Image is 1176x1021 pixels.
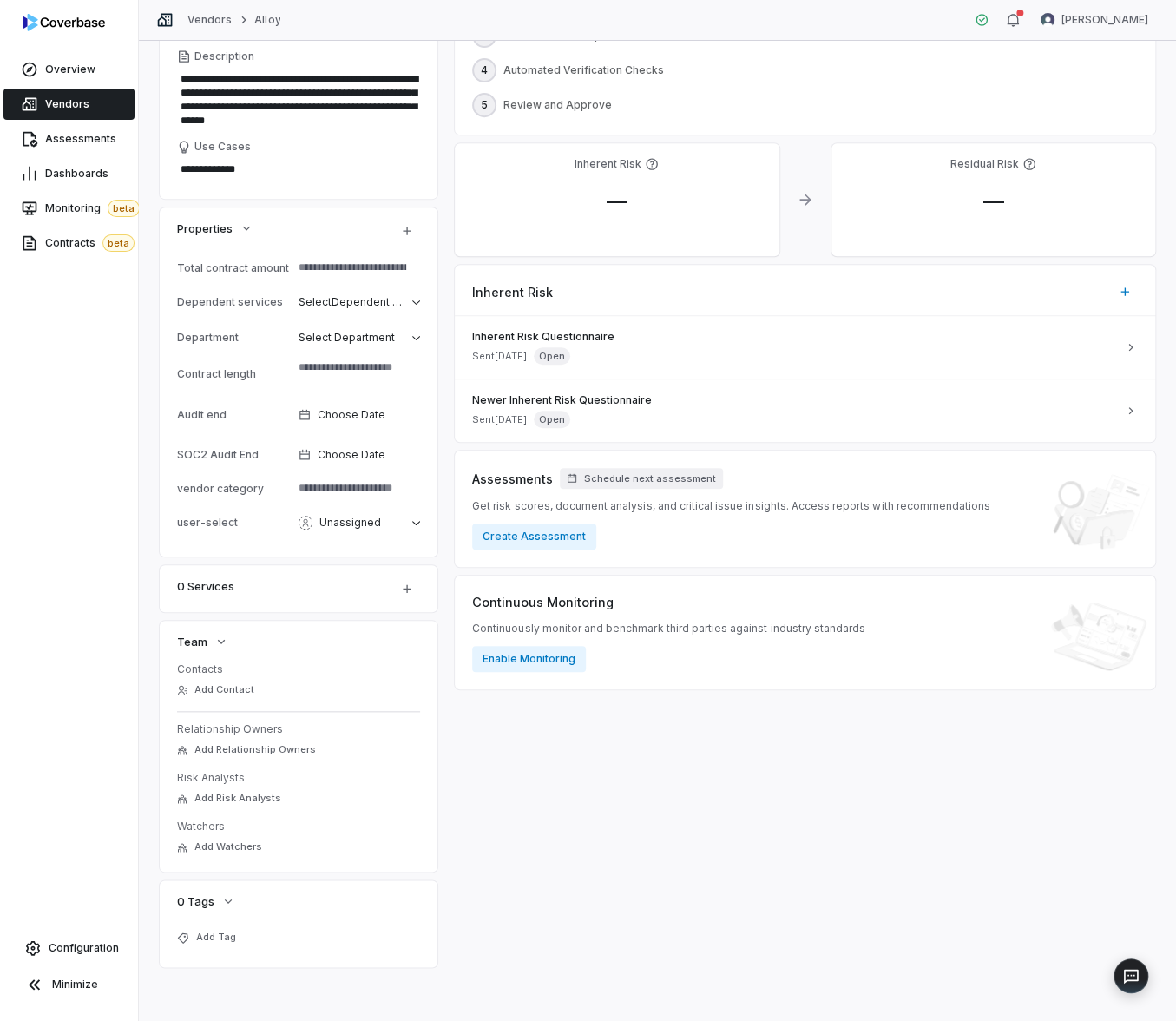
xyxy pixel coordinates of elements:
span: Open [534,411,570,428]
span: Choose Date [318,448,385,462]
span: Inherent Risk [472,283,553,301]
div: Contract length [177,367,292,380]
dt: Risk Analysts [177,771,420,785]
span: Add Risk Analysts [194,792,281,805]
span: Continuously monitor and benchmark third parties against industry standards [472,622,865,636]
a: Vendors [3,89,135,120]
button: Schedule next assessment [560,468,723,489]
span: 4 [481,63,488,77]
span: Monitoring [45,200,140,217]
button: Properties [172,213,259,244]
a: Monitoringbeta [3,193,135,224]
span: Assessments [45,132,116,146]
a: Dashboards [3,158,135,189]
a: Vendors [187,13,232,27]
h4: Inherent Risk [575,157,641,171]
a: Contractsbeta [3,227,135,259]
div: Dependent services [177,295,292,308]
span: Add Watchers [194,840,262,853]
button: David Gold avatar[PERSON_NAME] [1030,7,1159,33]
span: Add Relationship Owners [194,743,316,756]
span: Choose Date [318,408,385,422]
span: — [593,188,641,214]
button: Minimize [7,967,131,1002]
span: Sent [DATE] [472,350,527,363]
button: Create Assessment [472,524,596,550]
span: Add Tag [196,931,236,944]
dt: Watchers [177,820,420,833]
span: 0 Tags [177,893,214,909]
img: logo-D7KZi-bG.svg [23,14,105,31]
dt: Contacts [177,662,420,676]
span: Continuous Monitoring [472,593,614,611]
span: Newer Inherent Risk Questionnaire [472,393,1117,407]
img: David Gold avatar [1041,13,1054,27]
span: Configuration [49,941,119,955]
span: Select Dependent services [299,295,437,308]
span: Overview [45,63,95,76]
div: Total contract amount [177,261,292,274]
textarea: Description [177,67,420,133]
div: user-select [177,516,292,529]
textarea: Use Cases [177,157,420,181]
button: Add Contact [172,675,260,706]
span: beta [102,234,135,252]
a: Overview [3,54,135,85]
span: Assessments [472,470,553,488]
a: Assessments [3,123,135,155]
span: Get risk scores, document analysis, and critical issue insights. Access reports with recommendations [472,499,990,513]
span: Minimize [52,978,98,991]
span: Sent [DATE] [472,413,527,426]
span: Description [194,49,254,63]
a: Alloy [254,13,280,27]
span: beta [108,200,140,217]
span: — [969,188,1017,214]
span: Team [177,634,207,649]
a: Newer Inherent Risk QuestionnaireSent[DATE]Open [455,379,1155,442]
span: [PERSON_NAME] [1061,13,1148,27]
span: Dashboards [45,167,108,181]
h4: Residual Risk [950,157,1019,171]
div: Audit end [177,408,292,421]
span: Properties [177,221,233,236]
span: Contracts [45,234,135,252]
button: Choose Date [292,397,427,433]
a: Inherent Risk QuestionnaireSent[DATE]Open [455,316,1155,379]
span: 5 [481,98,488,112]
span: Unassigned [319,516,381,530]
div: vendor category [177,482,292,495]
div: Department [177,331,292,344]
span: Vendors [45,97,89,111]
a: Configuration [7,932,131,964]
button: Choose Date [292,437,427,473]
span: Inherent Risk Questionnaire [472,330,1117,344]
span: Schedule next assessment [584,472,716,485]
span: Use Cases [194,140,251,154]
div: SOC2 Audit End [177,448,292,461]
span: Open [534,347,570,365]
button: Team [172,626,233,657]
button: Add Tag [172,922,241,953]
button: Enable Monitoring [472,646,586,672]
dt: Relationship Owners [177,722,420,736]
button: 0 Tags [172,886,240,917]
